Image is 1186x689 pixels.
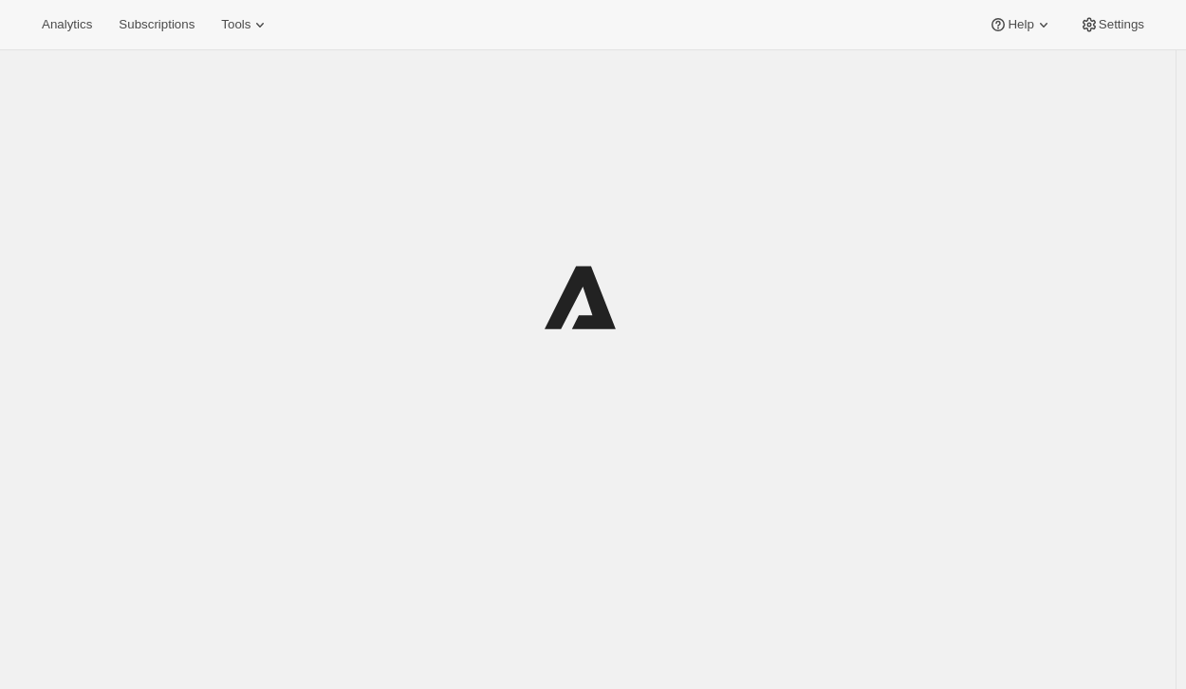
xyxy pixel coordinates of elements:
button: Subscriptions [107,11,206,38]
span: Analytics [42,17,92,32]
button: Help [977,11,1064,38]
button: Settings [1068,11,1156,38]
span: Subscriptions [119,17,195,32]
button: Analytics [30,11,103,38]
button: Tools [210,11,281,38]
span: Settings [1099,17,1144,32]
span: Help [1008,17,1033,32]
span: Tools [221,17,250,32]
